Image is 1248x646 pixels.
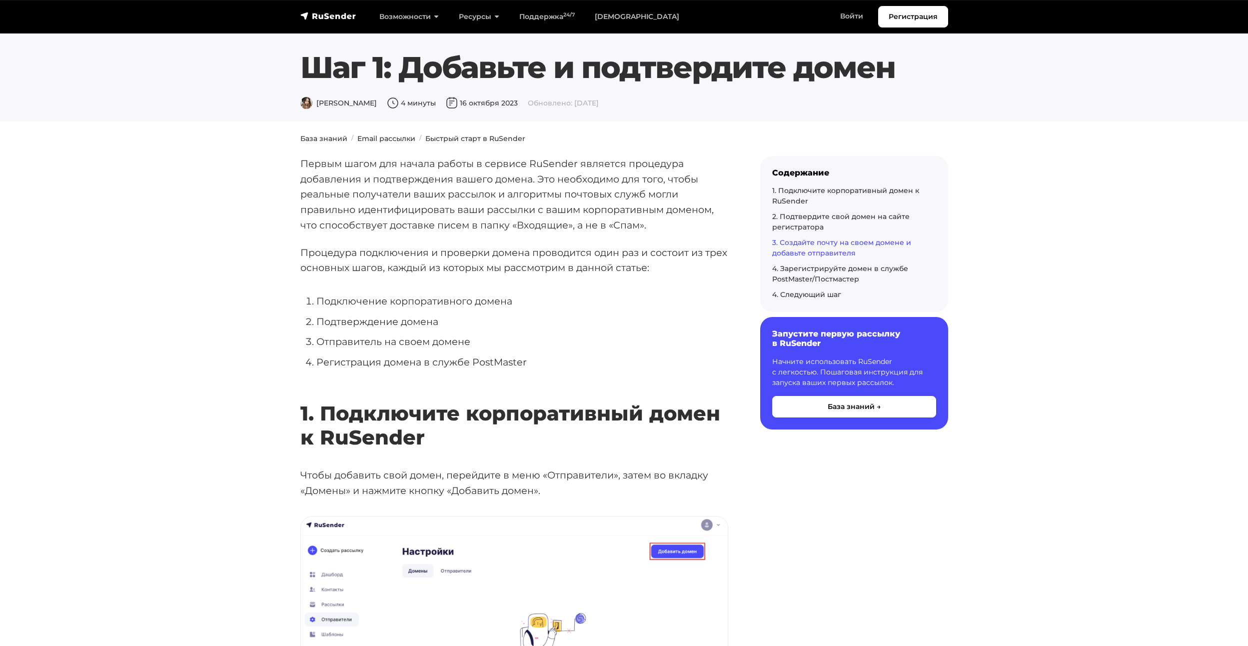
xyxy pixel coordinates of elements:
[300,245,728,275] p: Процедура подключения и проверки домена проводится один раз и состоит из трех основных шагов, каж...
[300,49,948,85] h1: Шаг 1: Добавьте и подтвердите домен
[294,133,954,144] nav: breadcrumb
[300,156,728,233] p: Первым шагом для начала работы в сервисе RuSender является процедура добавления и подтверждения в...
[300,467,728,498] p: Чтобы добавить свой домен, перейдите в меню «Отправители», затем во вкладку «Домены» и нажмите кн...
[772,212,910,231] a: 2. Подтвердите свой домен на сайте регистратора
[772,396,936,417] button: База знаний →
[772,356,936,388] p: Начните использовать RuSender с легкостью. Пошаговая инструкция для запуска ваших первых рассылок.
[585,6,689,27] a: [DEMOGRAPHIC_DATA]
[528,98,599,107] span: Обновлено: [DATE]
[449,6,509,27] a: Ресурсы
[509,6,585,27] a: Поддержка24/7
[772,186,919,205] a: 1. Подключите корпоративный домен к RuSender
[760,317,948,429] a: Запустите первую рассылку в RuSender Начните использовать RuSender с легкостью. Пошаговая инструк...
[357,134,415,143] a: Email рассылки
[772,329,936,348] h6: Запустите первую рассылку в RuSender
[830,6,873,26] a: Войти
[446,98,518,107] span: 16 октября 2023
[300,11,356,21] img: RuSender
[878,6,948,27] a: Регистрация
[316,314,728,329] li: Подтверждение домена
[316,334,728,349] li: Отправитель на своем домене
[300,372,728,449] h2: 1. Подключите корпоративный домен к RuSender
[772,168,936,177] div: Содержание
[316,354,728,370] li: Регистрация домена в службе PostMaster
[772,290,841,299] a: 4. Следующий шаг
[425,134,525,143] a: Быстрый старт в RuSender
[563,11,575,18] sup: 24/7
[300,98,377,107] span: [PERSON_NAME]
[387,97,399,109] img: Время чтения
[387,98,436,107] span: 4 минуты
[772,238,911,257] a: 3. Создайте почту на своем домене и добавьте отправителя
[300,134,347,143] a: База знаний
[446,97,458,109] img: Дата публикации
[772,264,908,283] a: 4. Зарегистрируйте домен в службе PostMaster/Постмастер
[316,293,728,309] li: Подключение корпоративного домена
[369,6,449,27] a: Возможности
